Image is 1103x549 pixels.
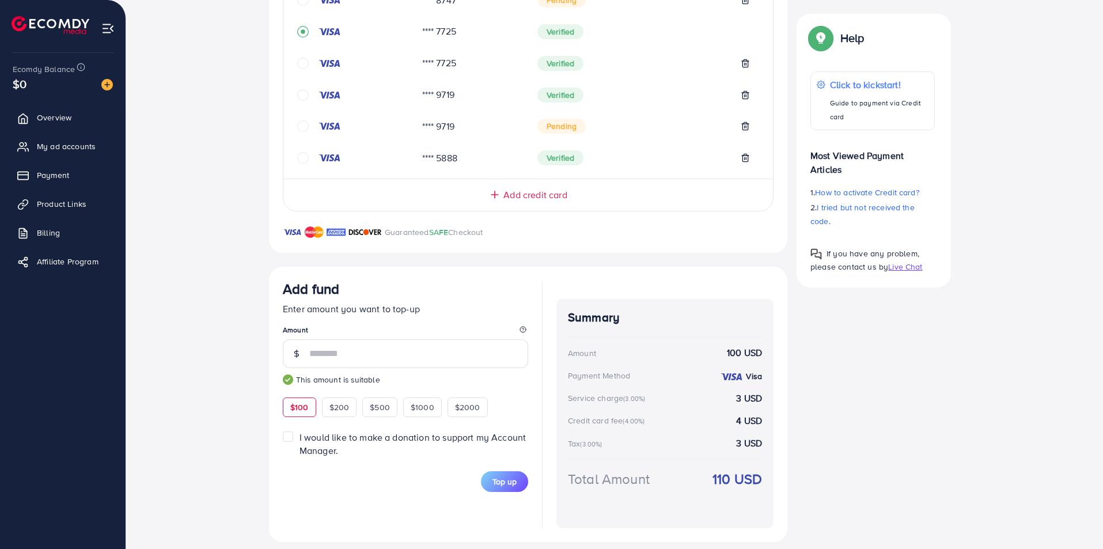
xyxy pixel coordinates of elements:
a: Affiliate Program [9,250,117,273]
span: $0 [13,75,26,92]
img: Popup guide [810,248,822,260]
svg: circle [297,152,309,164]
img: credit [318,122,341,131]
img: guide [283,374,293,385]
span: Live Chat [888,261,922,272]
small: (3.00%) [623,394,645,403]
p: Guaranteed Checkout [385,225,483,239]
img: logo [12,16,89,34]
div: Payment Method [568,370,630,381]
span: Billing [37,227,60,238]
a: My ad accounts [9,135,117,158]
span: Ecomdy Balance [13,63,75,75]
strong: 110 USD [712,469,762,489]
a: Overview [9,106,117,129]
span: SAFE [429,226,449,238]
small: This amount is suitable [283,374,528,385]
span: If you have any problem, please contact us by [810,248,919,272]
p: Guide to payment via Credit card [830,96,928,124]
img: brand [327,225,346,239]
h3: Add fund [283,281,339,297]
span: $1000 [411,402,434,413]
span: Product Links [37,198,86,210]
span: Affiliate Program [37,256,98,267]
span: $2000 [455,402,480,413]
span: Payment [37,169,69,181]
span: Verified [537,24,583,39]
p: Click to kickstart! [830,78,928,92]
img: brand [305,225,324,239]
img: credit [318,27,341,36]
strong: 3 USD [736,392,762,405]
button: Top up [481,471,528,492]
div: Service charge [568,392,649,404]
strong: 100 USD [727,346,762,359]
img: credit [720,372,743,381]
a: Payment [9,164,117,187]
svg: circle [297,89,309,101]
img: brand [348,225,382,239]
img: image [101,79,113,90]
small: (3.00%) [580,440,602,449]
svg: circle [297,58,309,69]
img: credit [318,90,341,100]
span: Overview [37,112,71,123]
span: $500 [370,402,390,413]
p: Help [840,31,865,45]
p: 1. [810,185,935,199]
span: I would like to make a donation to support my Account Manager. [300,431,526,457]
span: Verified [537,88,583,103]
iframe: Chat [1054,497,1094,540]
a: Billing [9,221,117,244]
strong: 4 USD [736,414,762,427]
span: Add credit card [503,188,567,202]
img: brand [283,225,302,239]
p: Most Viewed Payment Articles [810,139,935,176]
p: Enter amount you want to top-up [283,302,528,316]
div: Tax [568,438,606,449]
legend: Amount [283,325,528,339]
img: Popup guide [810,28,831,48]
small: (4.00%) [623,417,645,426]
img: menu [101,22,115,35]
svg: record circle [297,26,309,37]
p: 2. [810,200,935,228]
svg: circle [297,120,309,132]
span: Verified [537,150,583,165]
span: My ad accounts [37,141,96,152]
span: Top up [492,476,517,487]
span: Verified [537,56,583,71]
span: How to activate Credit card? [815,187,919,198]
strong: 3 USD [736,437,762,450]
img: credit [318,59,341,68]
h4: Summary [568,311,762,325]
span: $200 [329,402,350,413]
div: Amount [568,347,596,359]
span: $100 [290,402,309,413]
div: Total Amount [568,469,650,489]
div: Credit card fee [568,415,649,426]
strong: Visa [746,370,762,382]
span: I tried but not received the code. [810,202,915,227]
span: Pending [537,119,586,134]
a: Product Links [9,192,117,215]
img: credit [318,153,341,162]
